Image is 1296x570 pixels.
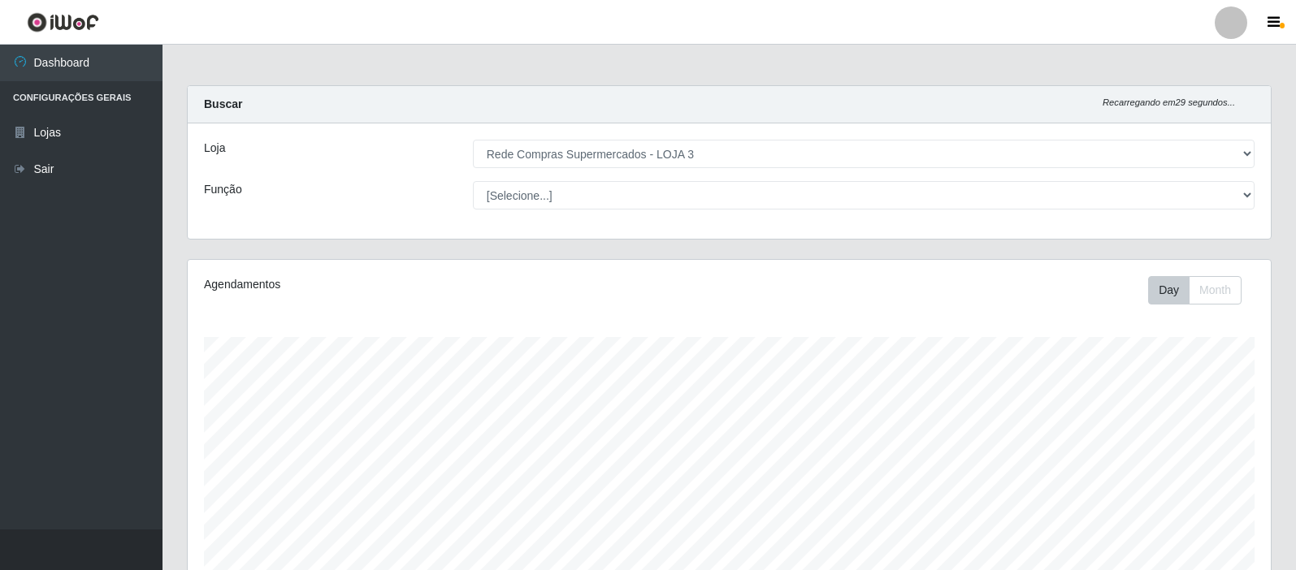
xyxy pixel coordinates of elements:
div: Agendamentos [204,276,627,293]
label: Função [204,181,242,198]
i: Recarregando em 29 segundos... [1103,97,1235,107]
strong: Buscar [204,97,242,110]
div: Toolbar with button groups [1148,276,1255,304]
button: Month [1189,276,1242,304]
label: Loja [204,140,225,157]
div: First group [1148,276,1242,304]
img: CoreUI Logo [27,12,99,32]
button: Day [1148,276,1190,304]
